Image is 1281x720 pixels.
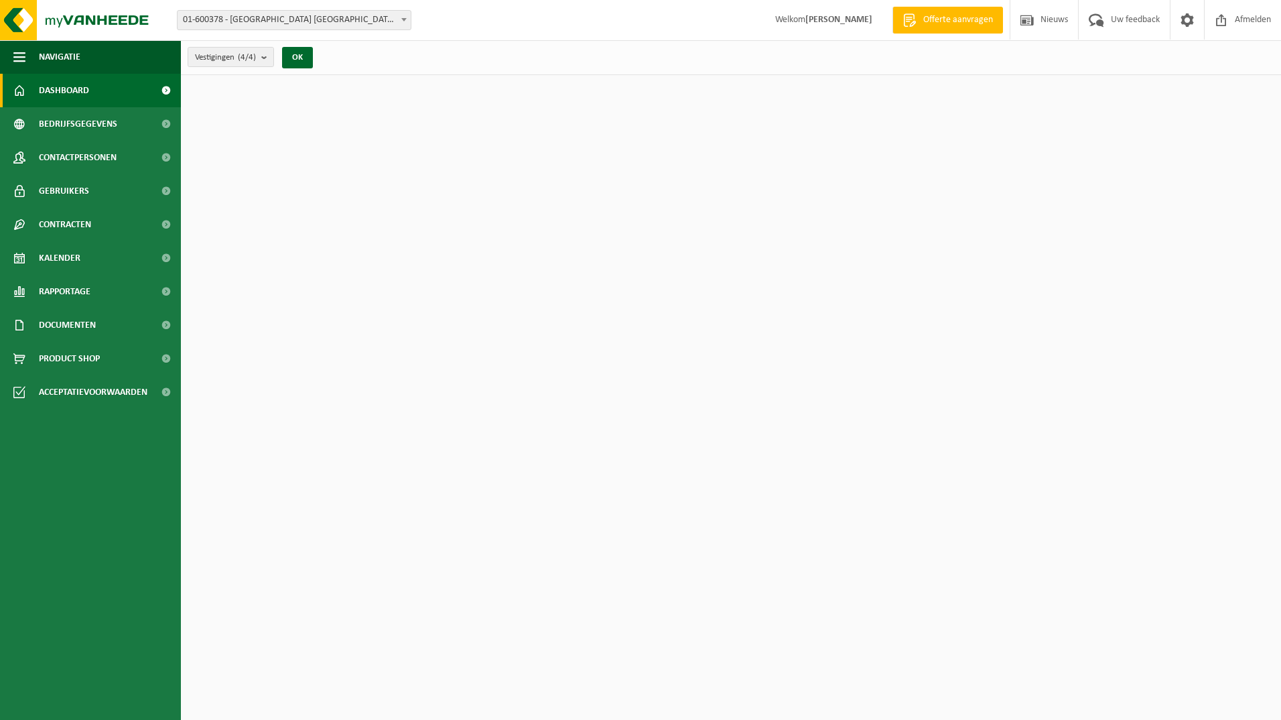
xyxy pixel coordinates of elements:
[39,40,80,74] span: Navigatie
[39,275,90,308] span: Rapportage
[39,107,117,141] span: Bedrijfsgegevens
[39,241,80,275] span: Kalender
[39,342,100,375] span: Product Shop
[920,13,996,27] span: Offerte aanvragen
[39,174,89,208] span: Gebruikers
[39,208,91,241] span: Contracten
[39,308,96,342] span: Documenten
[177,10,411,30] span: 01-600378 - NOORD NATIE TERMINAL NV - ANTWERPEN
[39,375,147,409] span: Acceptatievoorwaarden
[39,141,117,174] span: Contactpersonen
[195,48,256,68] span: Vestigingen
[188,47,274,67] button: Vestigingen(4/4)
[892,7,1003,34] a: Offerte aanvragen
[178,11,411,29] span: 01-600378 - NOORD NATIE TERMINAL NV - ANTWERPEN
[805,15,872,25] strong: [PERSON_NAME]
[39,74,89,107] span: Dashboard
[282,47,313,68] button: OK
[238,53,256,62] count: (4/4)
